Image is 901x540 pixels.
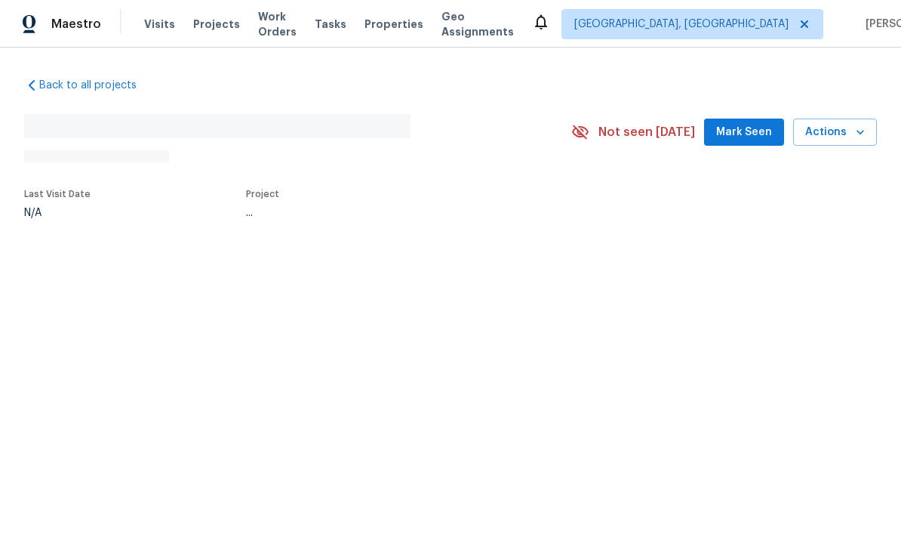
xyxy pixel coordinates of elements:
span: Projects [193,17,240,32]
span: [GEOGRAPHIC_DATA], [GEOGRAPHIC_DATA] [574,17,789,32]
span: Tasks [315,19,346,29]
button: Mark Seen [704,119,784,147]
span: Properties [364,17,423,32]
span: Actions [805,123,865,142]
div: ... [246,208,536,218]
span: Maestro [51,17,101,32]
span: Project [246,190,279,199]
a: Back to all projects [24,78,169,93]
span: Geo Assignments [441,9,514,39]
button: Actions [793,119,877,147]
span: Not seen [DATE] [598,125,695,140]
span: Work Orders [258,9,297,39]
span: Mark Seen [716,123,772,142]
span: Visits [144,17,175,32]
span: Last Visit Date [24,190,91,199]
div: N/A [24,208,91,218]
